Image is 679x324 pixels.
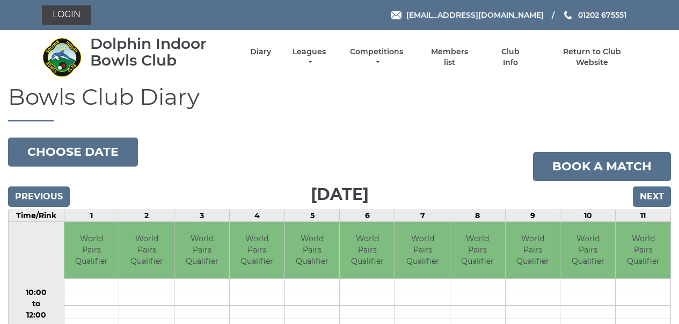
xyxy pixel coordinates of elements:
td: World Pairs Qualifier [506,222,560,278]
input: Next [633,186,671,207]
a: Email [EMAIL_ADDRESS][DOMAIN_NAME] [391,9,544,21]
td: World Pairs Qualifier [340,222,395,278]
td: World Pairs Qualifier [616,222,670,278]
a: Login [42,5,91,25]
td: World Pairs Qualifier [285,222,340,278]
td: World Pairs Qualifier [230,222,284,278]
td: 7 [395,210,450,222]
img: Dolphin Indoor Bowls Club [42,37,82,77]
td: World Pairs Qualifier [560,222,615,278]
td: 3 [174,210,230,222]
a: Club Info [493,47,528,68]
a: Diary [250,47,271,57]
td: World Pairs Qualifier [395,222,450,278]
h1: Bowls Club Diary [8,84,671,121]
img: Email [391,11,401,19]
a: Competitions [348,47,406,68]
td: 6 [340,210,395,222]
td: World Pairs Qualifier [119,222,174,278]
td: 10 [560,210,616,222]
td: 5 [284,210,340,222]
a: Phone us 01202 675551 [563,9,626,21]
button: Choose date [8,138,138,167]
td: World Pairs Qualifier [64,222,119,278]
td: 9 [505,210,560,222]
a: Members list [425,47,474,68]
td: 1 [64,210,119,222]
span: 01202 675551 [578,10,626,20]
td: Time/Rink [9,210,64,222]
img: Phone us [564,11,572,19]
td: 4 [229,210,284,222]
td: World Pairs Qualifier [450,222,505,278]
td: 8 [450,210,505,222]
div: Dolphin Indoor Bowls Club [90,35,231,69]
a: Leagues [290,47,328,68]
span: [EMAIL_ADDRESS][DOMAIN_NAME] [406,10,544,20]
a: Book a match [533,152,671,181]
input: Previous [8,186,70,207]
td: 2 [119,210,174,222]
td: 11 [616,210,671,222]
td: World Pairs Qualifier [174,222,229,278]
a: Return to Club Website [546,47,637,68]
